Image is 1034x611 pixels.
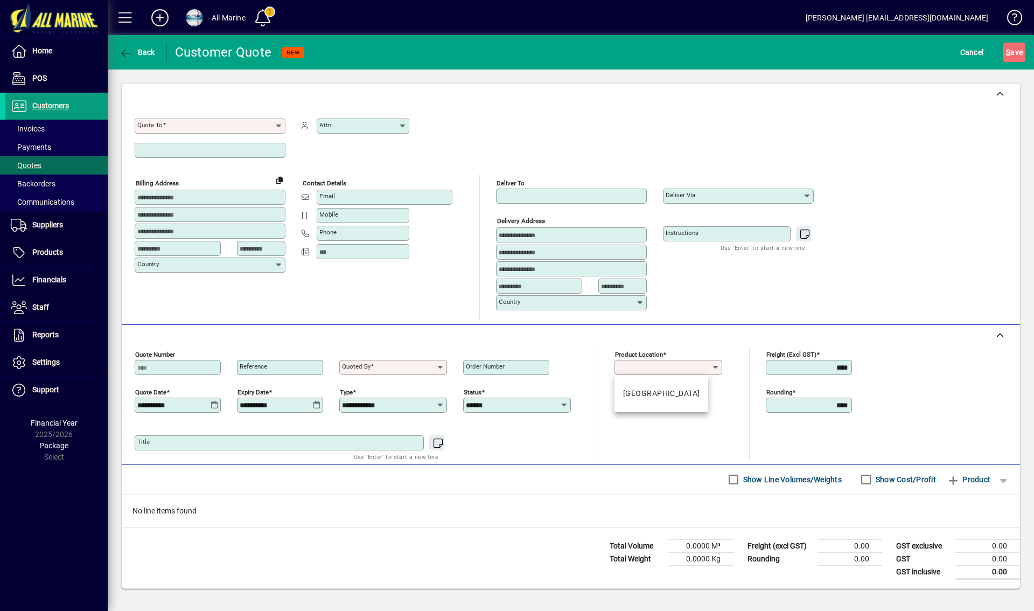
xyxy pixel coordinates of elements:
[212,9,246,26] div: All Marine
[32,358,60,366] span: Settings
[135,350,175,358] mat-label: Quote number
[958,43,987,62] button: Cancel
[5,38,108,65] a: Home
[669,539,733,552] td: 0.0000 M³
[108,43,167,62] app-page-header-button: Back
[818,552,882,565] td: 0.00
[960,44,984,61] span: Cancel
[1003,43,1025,62] button: Save
[39,441,68,450] span: Package
[466,363,505,370] mat-label: Order number
[32,74,47,82] span: POS
[32,385,59,394] span: Support
[11,124,45,133] span: Invoices
[135,388,166,395] mat-label: Quote date
[741,474,842,485] label: Show Line Volumes/Weights
[1006,48,1010,57] span: S
[319,228,337,236] mat-label: Phone
[874,474,936,485] label: Show Cost/Profit
[342,363,371,370] mat-label: Quoted by
[119,48,155,57] span: Back
[11,179,55,188] span: Backorders
[32,303,49,311] span: Staff
[806,9,988,26] div: [PERSON_NAME] [EMAIL_ADDRESS][DOMAIN_NAME]
[666,229,698,237] mat-label: Instructions
[116,43,158,62] button: Back
[891,539,955,552] td: GST exclusive
[742,552,818,565] td: Rounding
[32,275,66,284] span: Financials
[766,388,792,395] mat-label: Rounding
[143,8,177,27] button: Add
[623,388,700,399] div: [GEOGRAPHIC_DATA]
[11,143,51,151] span: Payments
[319,192,335,200] mat-label: Email
[5,120,108,138] a: Invoices
[32,101,69,110] span: Customers
[177,8,212,27] button: Profile
[955,539,1020,552] td: 0.00
[5,175,108,193] a: Backorders
[240,363,267,370] mat-label: Reference
[5,267,108,294] a: Financials
[271,171,288,189] button: Copy to Delivery address
[891,552,955,565] td: GST
[5,294,108,321] a: Staff
[818,539,882,552] td: 0.00
[5,193,108,211] a: Communications
[31,419,78,427] span: Financial Year
[354,450,438,463] mat-hint: Use 'Enter' to start a new line
[5,322,108,349] a: Reports
[766,350,816,358] mat-label: Freight (excl GST)
[604,552,669,565] td: Total Weight
[237,388,269,395] mat-label: Expiry date
[137,438,150,446] mat-label: Title
[11,161,41,170] span: Quotes
[947,471,990,488] span: Product
[742,539,818,552] td: Freight (excl GST)
[5,138,108,156] a: Payments
[319,121,331,129] mat-label: Attn
[32,220,63,229] span: Suppliers
[5,156,108,175] a: Quotes
[137,260,159,268] mat-label: Country
[32,46,52,55] span: Home
[340,388,353,395] mat-label: Type
[5,239,108,266] a: Products
[615,350,663,358] mat-label: Product location
[941,470,996,489] button: Product
[122,495,1020,527] div: No line items found
[604,539,669,552] td: Total Volume
[669,552,733,565] td: 0.0000 Kg
[499,298,520,305] mat-label: Country
[955,552,1020,565] td: 0.00
[5,349,108,376] a: Settings
[137,121,163,129] mat-label: Quote To
[11,198,74,206] span: Communications
[955,565,1020,579] td: 0.00
[287,49,300,56] span: NEW
[721,241,805,254] mat-hint: Use 'Enter' to start a new line
[666,191,695,199] mat-label: Deliver via
[5,212,108,239] a: Suppliers
[32,330,59,339] span: Reports
[175,44,272,61] div: Customer Quote
[497,179,525,187] mat-label: Deliver To
[891,565,955,579] td: GST inclusive
[5,65,108,92] a: POS
[464,388,481,395] mat-label: Status
[319,211,338,218] mat-label: Mobile
[1006,44,1023,61] span: ave
[614,379,708,408] mat-option: Port Road
[32,248,63,256] span: Products
[999,2,1021,37] a: Knowledge Base
[5,377,108,404] a: Support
